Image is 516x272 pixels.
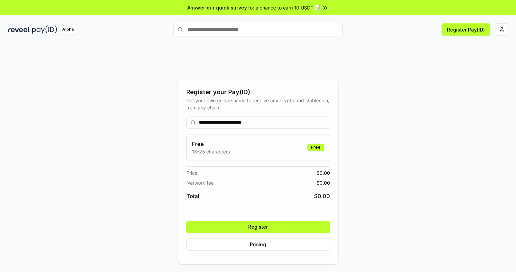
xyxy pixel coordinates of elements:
[186,97,330,111] div: Get your own unique name to receive any crypto and stablecoin, from any chain
[186,192,199,200] span: Total
[8,25,31,34] img: reveel_dark
[58,25,77,34] div: Alpha
[186,87,330,97] div: Register your Pay(ID)
[192,140,230,148] h3: Free
[32,25,57,34] img: pay_id
[186,169,197,176] span: Price
[186,238,330,251] button: Pricing
[186,221,330,233] button: Register
[187,4,247,11] span: Answer our quick survey
[442,23,490,36] button: Register Pay(ID)
[192,148,230,155] p: 13-25 characters
[314,192,330,200] span: $ 0.00
[307,144,324,151] div: Free
[316,169,330,176] span: $ 0.00
[248,4,321,11] span: for a chance to earn 10 USDT 📝
[186,179,214,186] span: Network fee
[316,179,330,186] span: $ 0.00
